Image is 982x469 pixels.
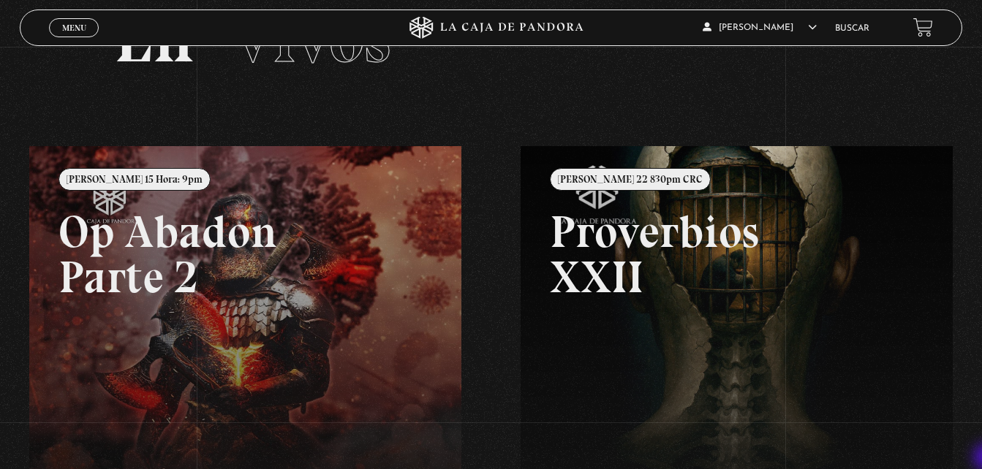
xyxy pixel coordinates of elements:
a: View your shopping cart [913,18,933,37]
span: Menu [62,23,86,32]
h2: En [114,4,868,73]
span: Cerrar [57,36,91,46]
a: Buscar [835,24,869,33]
span: [PERSON_NAME] [703,23,817,32]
